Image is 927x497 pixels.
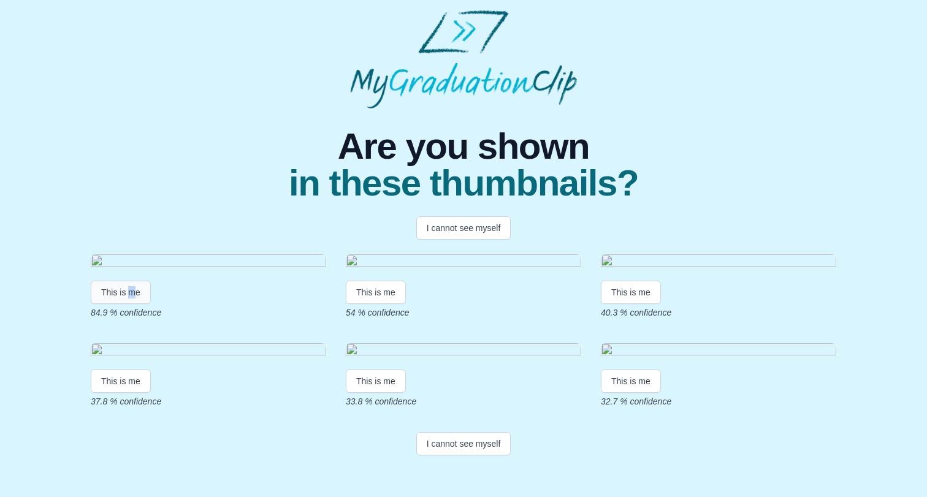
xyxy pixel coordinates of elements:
p: 37.8 % confidence [91,395,326,408]
p: 84.9 % confidence [91,306,326,319]
p: 40.3 % confidence [601,306,836,319]
p: 32.7 % confidence [601,395,836,408]
img: 0052ee193dffe9cfc19a17d4c4345e8a73637846.gif [346,254,581,271]
span: in these thumbnails? [289,165,638,202]
img: 1915fab6b8fc0dc340bcaec2472541ad742f0cd6.gif [601,254,836,271]
img: 47c5d499ed14ed0395925cc4cc5f8fd43f9d8755.gif [601,343,836,360]
img: f51292f6af333343acca3dc50285781548fdf1c6.gif [91,254,326,271]
button: This is me [91,370,151,393]
button: This is me [91,281,151,304]
span: Are you shown [289,128,638,165]
p: 54 % confidence [346,306,581,319]
button: This is me [601,370,661,393]
img: 4228d8f428eb5f665411e032f3bacb2a1736ab37.gif [91,343,326,360]
p: 33.8 % confidence [346,395,581,408]
button: This is me [346,281,406,304]
button: I cannot see myself [416,432,511,455]
img: MyGraduationClip [350,10,577,108]
button: I cannot see myself [416,216,511,240]
button: This is me [601,281,661,304]
img: d648da980257290eaf821ebeedf53ac757dd3f6b.gif [346,343,581,360]
button: This is me [346,370,406,393]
